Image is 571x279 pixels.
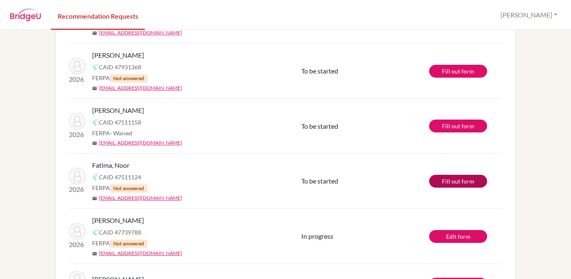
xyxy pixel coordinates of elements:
span: Fatima, Noor [92,160,129,170]
a: [EMAIL_ADDRESS][DOMAIN_NAME] [99,194,182,202]
span: FERPA [92,73,147,83]
span: Not answered [110,184,147,193]
span: [PERSON_NAME] [92,50,144,60]
span: To be started [301,67,338,75]
span: mail [92,31,97,36]
button: [PERSON_NAME] [497,7,561,23]
span: FERPA [92,239,147,248]
a: [EMAIL_ADDRESS][DOMAIN_NAME] [99,250,182,257]
span: mail [92,196,97,201]
a: Edit form [429,230,487,243]
p: 2026 [69,130,85,139]
p: 2026 [69,240,85,250]
img: Common App logo [92,64,99,70]
img: Common App logo [92,119,99,125]
span: Not answered [110,74,147,83]
span: CAID 47511124 [99,173,141,181]
img: Awais, Shahzain [69,223,85,240]
img: BridgeU logo [10,9,41,21]
span: mail [92,141,97,146]
p: 2026 [69,184,85,194]
span: CAID 47739788 [99,228,141,237]
span: mail [92,251,97,256]
span: To be started [301,122,338,130]
span: In progress [301,232,333,240]
a: Fill out form [429,65,487,78]
span: CAID 47511158 [99,118,141,127]
span: [PERSON_NAME] [92,215,144,225]
span: [PERSON_NAME] [92,105,144,115]
span: FERPA [92,129,132,137]
a: [EMAIL_ADDRESS][DOMAIN_NAME] [99,139,182,147]
span: mail [92,86,97,91]
img: Common App logo [92,229,99,235]
span: CAID 47931368 [99,63,141,71]
a: Fill out form [429,175,487,188]
span: - Waived [110,130,132,137]
a: Recommendation Requests [51,1,145,30]
img: Common App logo [92,174,99,180]
p: 2026 [69,74,85,84]
span: To be started [301,177,338,185]
a: [EMAIL_ADDRESS][DOMAIN_NAME] [99,84,182,92]
img: Fatima, Noor [69,168,85,184]
a: Fill out form [429,120,487,132]
img: Tariq, Hamza [69,113,85,130]
span: Not answered [110,240,147,248]
span: FERPA [92,184,147,193]
img: Khawaja, Muhammad [69,58,85,74]
a: [EMAIL_ADDRESS][DOMAIN_NAME] [99,29,182,37]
